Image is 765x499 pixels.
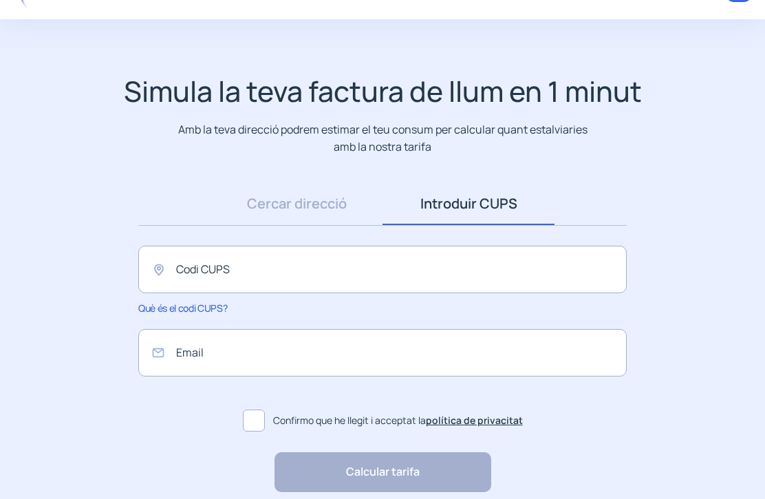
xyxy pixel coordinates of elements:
[426,414,523,427] a: política de privacitat
[273,413,523,428] span: Confirmo que he llegit i acceptat la
[138,301,227,315] span: Què és el codi CUPS?
[175,121,590,155] p: Amb la teva direcció podrem estimar el teu consum per calcular quant estalviaries amb la nostra t...
[383,182,554,225] a: Introduir CUPS
[211,182,383,225] a: Cercar direcció
[124,74,642,108] h1: Simula la teva factura de llum en 1 minut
